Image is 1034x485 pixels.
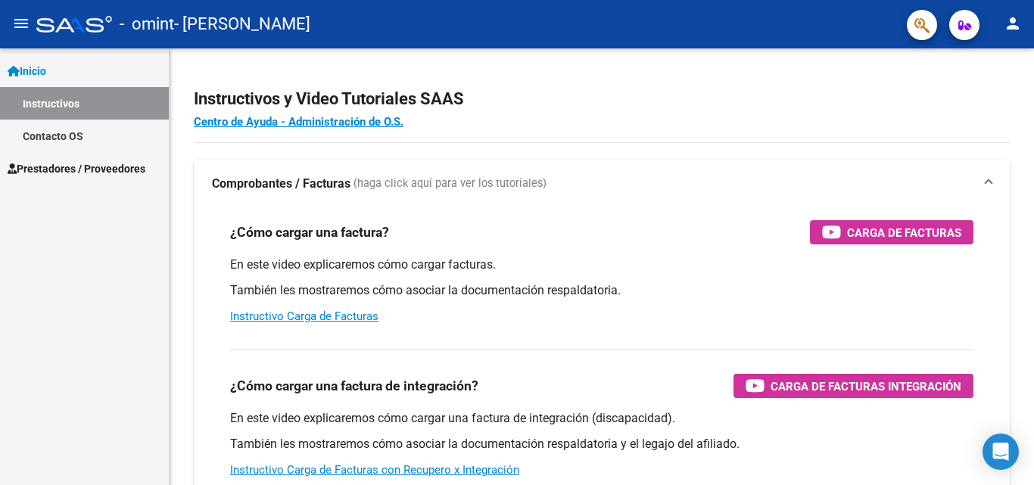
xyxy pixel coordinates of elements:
[847,223,961,242] span: Carga de Facturas
[12,14,30,33] mat-icon: menu
[194,85,1010,113] h2: Instructivos y Video Tutoriales SAAS
[230,463,519,477] a: Instructivo Carga de Facturas con Recupero x Integración
[8,63,46,79] span: Inicio
[353,176,547,192] span: (haga click aquí para ver los tutoriales)
[983,434,1019,470] div: Open Intercom Messenger
[230,222,389,243] h3: ¿Cómo cargar una factura?
[733,374,973,398] button: Carga de Facturas Integración
[230,309,378,323] a: Instructivo Carga de Facturas
[230,282,973,299] p: También les mostraremos cómo asociar la documentación respaldatoria.
[230,410,973,427] p: En este video explicaremos cómo cargar una factura de integración (discapacidad).
[230,256,973,273] p: En este video explicaremos cómo cargar facturas.
[212,176,350,192] strong: Comprobantes / Facturas
[8,160,145,177] span: Prestadores / Proveedores
[194,160,1010,208] mat-expansion-panel-header: Comprobantes / Facturas (haga click aquí para ver los tutoriales)
[174,8,310,41] span: - [PERSON_NAME]
[771,377,961,396] span: Carga de Facturas Integración
[810,220,973,244] button: Carga de Facturas
[120,8,174,41] span: - omint
[230,375,478,396] h3: ¿Cómo cargar una factura de integración?
[230,436,973,452] p: También les mostraremos cómo asociar la documentación respaldatoria y el legajo del afiliado.
[1004,14,1022,33] mat-icon: person
[194,115,403,129] a: Centro de Ayuda - Administración de O.S.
